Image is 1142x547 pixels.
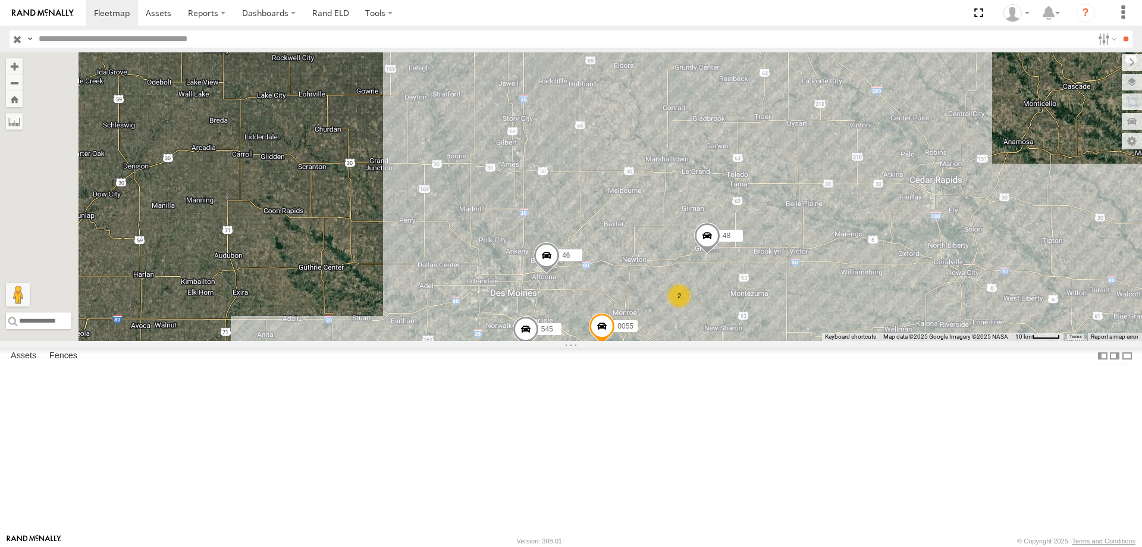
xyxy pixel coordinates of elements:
[1121,348,1133,365] label: Hide Summary Table
[1076,4,1095,23] i: ?
[43,348,83,364] label: Fences
[562,251,570,260] span: 46
[541,325,553,333] span: 545
[1109,348,1121,365] label: Dock Summary Table to the Right
[1093,30,1119,48] label: Search Filter Options
[12,9,74,17] img: rand-logo.svg
[1012,333,1063,341] button: Map Scale: 10 km per 43 pixels
[1072,537,1135,545] a: Terms and Conditions
[617,322,633,330] span: 0055
[1017,537,1135,545] div: © Copyright 2025 -
[883,333,1008,340] span: Map data ©2025 Google Imagery ©2025 NASA
[1015,333,1032,340] span: 10 km
[667,284,691,308] div: 2
[1069,335,1082,339] a: Terms (opens in new tab)
[6,74,23,91] button: Zoom out
[5,348,42,364] label: Assets
[723,232,730,240] span: 48
[6,91,23,107] button: Zoom Home
[1091,333,1138,340] a: Report a map error
[25,30,34,48] label: Search Query
[6,113,23,130] label: Measure
[999,4,1034,22] div: Chase Tanke
[825,333,876,341] button: Keyboard shortcuts
[1122,133,1142,149] label: Map Settings
[7,535,61,547] a: Visit our Website
[517,537,562,545] div: Version: 308.01
[1097,348,1109,365] label: Dock Summary Table to the Left
[6,58,23,74] button: Zoom in
[6,283,30,307] button: Drag Pegman onto the map to open Street View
